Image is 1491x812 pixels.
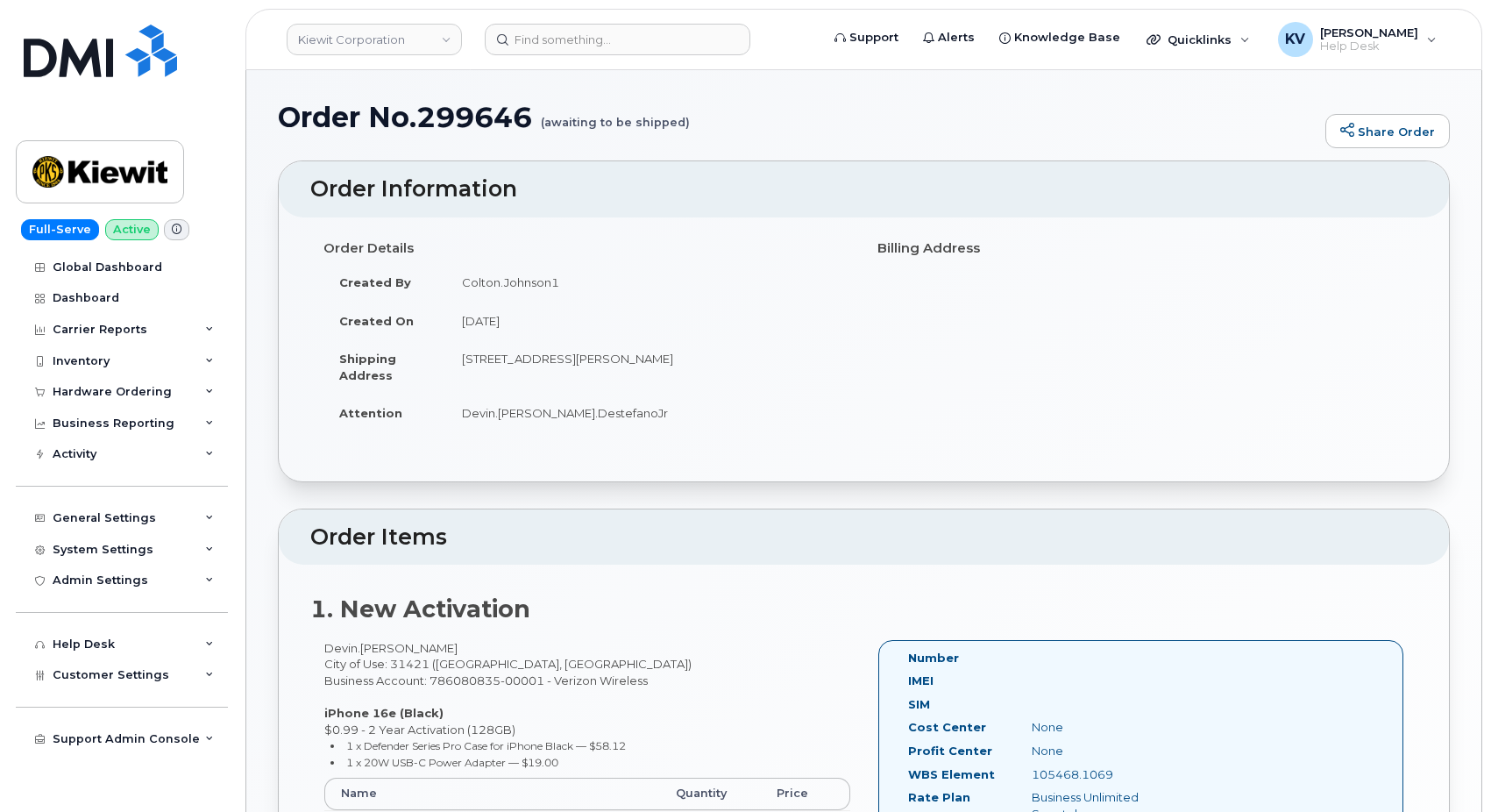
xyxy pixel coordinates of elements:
[323,241,851,256] h4: Order Details
[1325,114,1450,149] a: Share Order
[346,739,626,752] small: 1 x Defender Series Pro Case for iPhone Black — $58.12
[908,719,986,736] label: Cost Center
[1019,743,1192,759] div: None
[339,314,414,328] strong: Created On
[660,778,760,809] th: Quantity
[877,241,1405,256] h4: Billing Address
[541,102,690,129] small: (awaiting to be shipped)
[446,394,851,432] td: Devin.[PERSON_NAME].DestefanoJr
[908,650,959,666] label: Number
[1019,766,1192,783] div: 105468.1069
[446,302,851,340] td: [DATE]
[339,406,402,420] strong: Attention
[310,177,1417,202] h2: Order Information
[310,595,530,623] strong: 1. New Activation
[339,275,411,289] strong: Created By
[908,789,970,806] label: Rate Plan
[324,706,444,720] strong: iPhone 16e (Black)
[908,766,995,783] label: WBS Element
[908,696,930,713] label: SIM
[346,756,558,769] small: 1 x 20W USB-C Power Adapter — $19.00
[446,263,851,302] td: Colton.Johnson1
[908,743,992,759] label: Profit Center
[908,673,934,689] label: IMEI
[324,778,660,809] th: Name
[278,102,1317,132] h1: Order No.299646
[310,525,1417,550] h2: Order Items
[761,778,850,809] th: Price
[446,339,851,394] td: [STREET_ADDRESS][PERSON_NAME]
[339,352,396,382] strong: Shipping Address
[1019,719,1192,736] div: None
